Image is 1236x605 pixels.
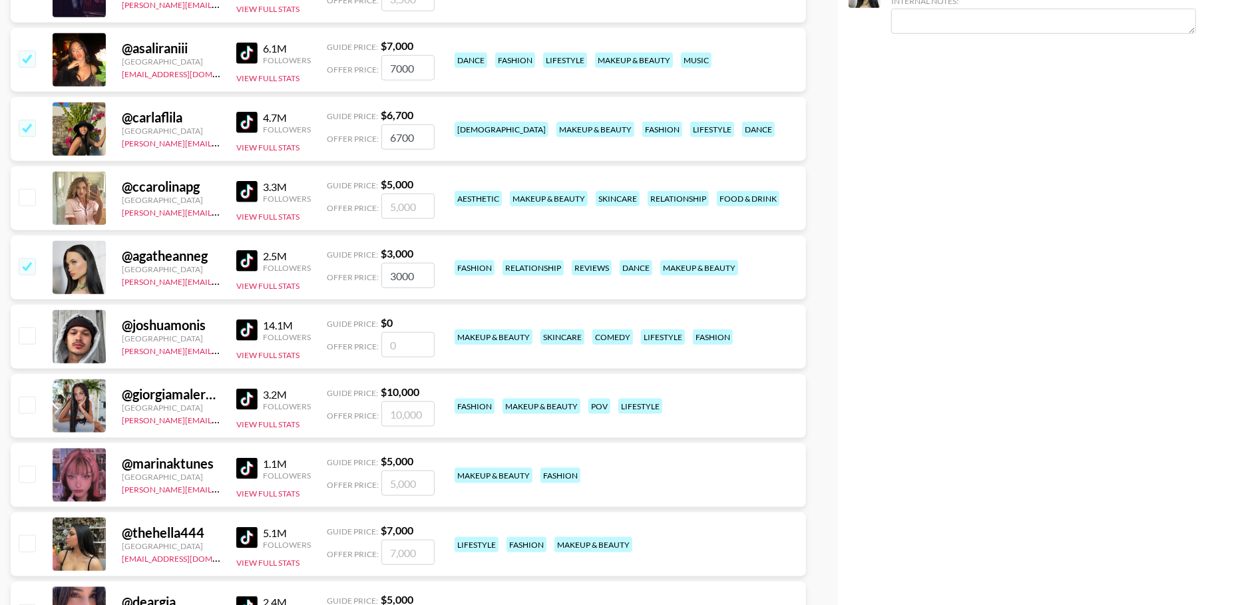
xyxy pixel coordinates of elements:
[122,551,256,564] a: [EMAIL_ADDRESS][DOMAIN_NAME]
[122,264,220,274] div: [GEOGRAPHIC_DATA]
[122,482,319,495] a: [PERSON_NAME][EMAIL_ADDRESS][DOMAIN_NAME]
[327,180,378,190] span: Guide Price:
[122,136,319,148] a: [PERSON_NAME][EMAIL_ADDRESS][DOMAIN_NAME]
[455,53,487,68] div: dance
[263,111,311,124] div: 4.7M
[122,178,220,195] div: @ ccarolinapg
[122,57,220,67] div: [GEOGRAPHIC_DATA]
[263,526,311,540] div: 5.1M
[455,399,495,414] div: fashion
[642,122,682,137] div: fashion
[122,541,220,551] div: [GEOGRAPHIC_DATA]
[690,122,734,137] div: lifestyle
[455,329,532,345] div: makeup & beauty
[327,65,379,75] span: Offer Price:
[327,549,379,559] span: Offer Price:
[543,53,587,68] div: lifestyle
[236,281,300,291] button: View Full Stats
[122,386,220,403] div: @ giorgiamalerba0
[327,388,378,398] span: Guide Price:
[236,212,300,222] button: View Full Stats
[327,134,379,144] span: Offer Price:
[507,537,546,552] div: fashion
[381,540,435,565] input: 7,000
[556,122,634,137] div: makeup & beauty
[381,108,413,121] strong: $ 6,700
[122,343,445,356] a: [PERSON_NAME][EMAIL_ADDRESS][PERSON_NAME][PERSON_NAME][DOMAIN_NAME]
[455,122,548,137] div: [DEMOGRAPHIC_DATA]
[263,124,311,134] div: Followers
[263,401,311,411] div: Followers
[455,191,502,206] div: aesthetic
[236,181,258,202] img: TikTok
[327,457,378,467] span: Guide Price:
[122,455,220,472] div: @ marinaktunes
[327,526,378,536] span: Guide Price:
[596,191,640,206] div: skincare
[510,191,588,206] div: makeup & beauty
[618,399,662,414] div: lifestyle
[263,180,311,194] div: 3.3M
[236,112,258,133] img: TikTok
[588,399,610,414] div: pov
[236,489,300,499] button: View Full Stats
[455,537,499,552] div: lifestyle
[122,126,220,136] div: [GEOGRAPHIC_DATA]
[620,260,652,276] div: dance
[381,455,413,467] strong: $ 5,000
[236,142,300,152] button: View Full Stats
[327,250,378,260] span: Guide Price:
[742,122,775,137] div: dance
[122,67,256,79] a: [EMAIL_ADDRESS][DOMAIN_NAME]
[327,480,379,490] span: Offer Price:
[122,524,220,541] div: @ thehella444
[236,319,258,341] img: TikTok
[122,403,220,413] div: [GEOGRAPHIC_DATA]
[122,40,220,57] div: @ asaliraniii
[327,203,379,213] span: Offer Price:
[381,178,413,190] strong: $ 5,000
[540,468,580,483] div: fashion
[263,540,311,550] div: Followers
[592,329,633,345] div: comedy
[595,53,673,68] div: makeup & beauty
[327,411,379,421] span: Offer Price:
[381,263,435,288] input: 3,000
[263,55,311,65] div: Followers
[381,39,413,52] strong: $ 7,000
[236,350,300,360] button: View Full Stats
[495,53,535,68] div: fashion
[263,194,311,204] div: Followers
[263,457,311,471] div: 1.1M
[236,43,258,64] img: TikTok
[381,124,435,150] input: 6,700
[503,399,580,414] div: makeup & beauty
[455,468,532,483] div: makeup & beauty
[263,471,311,481] div: Followers
[236,458,258,479] img: TikTok
[381,247,413,260] strong: $ 3,000
[263,250,311,263] div: 2.5M
[717,191,779,206] div: food & drink
[660,260,738,276] div: makeup & beauty
[327,111,378,121] span: Guide Price:
[263,319,311,332] div: 14.1M
[263,42,311,55] div: 6.1M
[327,42,378,52] span: Guide Price:
[503,260,564,276] div: relationship
[122,333,220,343] div: [GEOGRAPHIC_DATA]
[263,388,311,401] div: 3.2M
[236,73,300,83] button: View Full Stats
[381,316,393,329] strong: $ 0
[122,248,220,264] div: @ agatheanneg
[540,329,584,345] div: skincare
[693,329,733,345] div: fashion
[122,472,220,482] div: [GEOGRAPHIC_DATA]
[122,195,220,205] div: [GEOGRAPHIC_DATA]
[327,341,379,351] span: Offer Price:
[236,527,258,548] img: TikTok
[236,250,258,272] img: TikTok
[327,272,379,282] span: Offer Price:
[236,4,300,14] button: View Full Stats
[381,471,435,496] input: 5,000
